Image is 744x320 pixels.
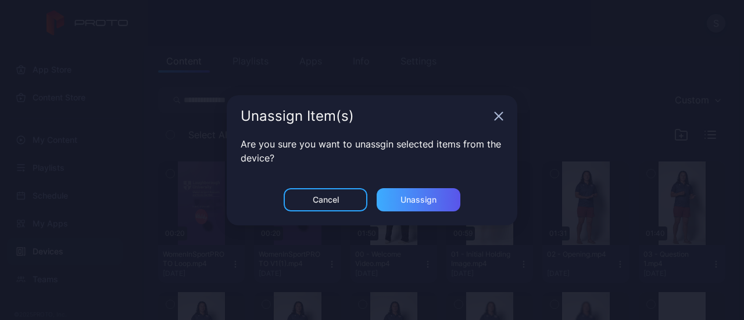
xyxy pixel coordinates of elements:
[241,137,503,165] p: Are you sure you want to unassgin selected items from the device?
[284,188,367,211] button: Cancel
[241,109,489,123] div: Unassign Item(s)
[377,188,460,211] button: Unassign
[400,195,437,204] div: Unassign
[313,195,339,204] div: Cancel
